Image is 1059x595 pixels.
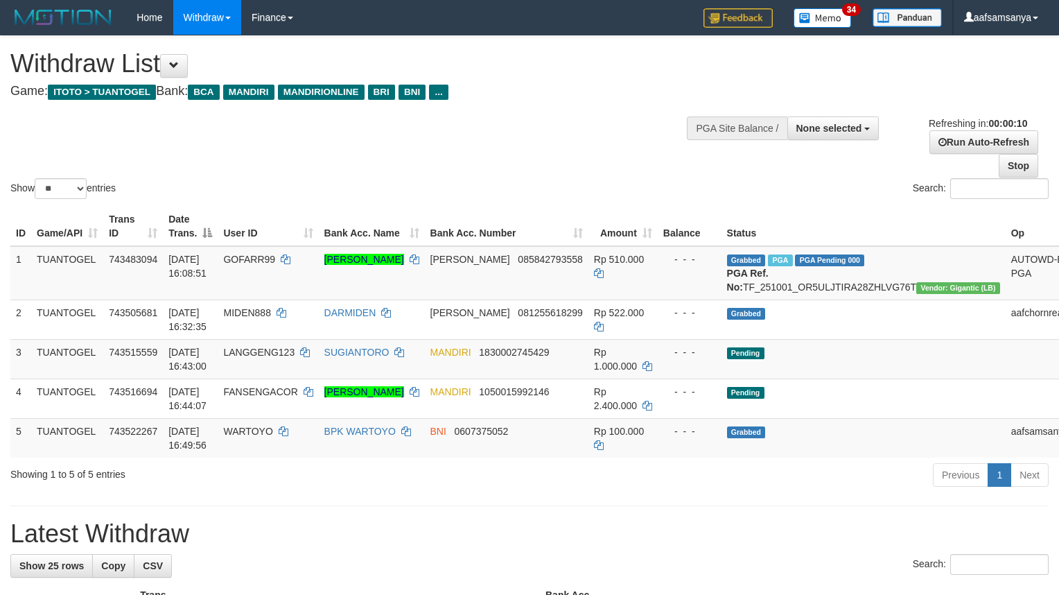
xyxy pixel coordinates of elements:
[430,307,510,318] span: [PERSON_NAME]
[425,207,588,246] th: Bank Acc. Number: activate to sort column ascending
[455,426,509,437] span: Copy 0607375052 to clipboard
[687,117,787,140] div: PGA Site Balance /
[223,307,270,318] span: MIDEN888
[594,426,644,437] span: Rp 100.000
[10,300,31,339] td: 2
[663,385,716,399] div: - - -
[168,347,207,372] span: [DATE] 16:43:00
[479,386,549,397] span: Copy 1050015992146 to clipboard
[10,379,31,418] td: 4
[188,85,219,100] span: BCA
[594,347,637,372] span: Rp 1.000.000
[727,347,764,359] span: Pending
[48,85,156,100] span: ITOTO > TUANTOGEL
[10,520,1049,548] h1: Latest Withdraw
[518,254,582,265] span: Copy 085842793558 to clipboard
[988,118,1027,129] strong: 00:00:10
[796,123,862,134] span: None selected
[109,254,157,265] span: 743483094
[368,85,395,100] span: BRI
[163,207,218,246] th: Date Trans.: activate to sort column descending
[10,7,116,28] img: MOTION_logo.png
[588,207,658,246] th: Amount: activate to sort column ascending
[324,254,404,265] a: [PERSON_NAME]
[223,254,275,265] span: GOFARR99
[594,307,644,318] span: Rp 522.000
[218,207,318,246] th: User ID: activate to sort column ascending
[109,386,157,397] span: 743516694
[933,463,988,487] a: Previous
[663,252,716,266] div: - - -
[10,178,116,199] label: Show entries
[842,3,861,16] span: 34
[950,554,1049,575] input: Search:
[703,8,773,28] img: Feedback.jpg
[727,255,766,266] span: Grabbed
[727,308,766,320] span: Grabbed
[10,246,31,300] td: 1
[223,347,295,358] span: LANGGENG123
[430,347,471,358] span: MANDIRI
[109,347,157,358] span: 743515559
[721,207,1006,246] th: Status
[10,418,31,458] td: 5
[999,154,1038,178] a: Stop
[103,207,163,246] th: Trans ID: activate to sort column ascending
[721,246,1006,300] td: TF_251001_OR5ULJTIRA28ZHLVG76T
[727,268,769,293] b: PGA Ref. No:
[109,307,157,318] span: 743505681
[787,117,879,140] button: None selected
[10,554,93,578] a: Show 25 rows
[10,207,31,246] th: ID
[168,426,207,451] span: [DATE] 16:49:56
[134,554,172,578] a: CSV
[929,130,1038,154] a: Run Auto-Refresh
[92,554,134,578] a: Copy
[324,307,376,318] a: DARMIDEN
[168,307,207,332] span: [DATE] 16:32:35
[223,426,272,437] span: WARTOYO
[873,8,942,27] img: panduan.png
[278,85,365,100] span: MANDIRIONLINE
[31,207,103,246] th: Game/API: activate to sort column ascending
[916,282,1000,294] span: Vendor URL: https://dashboard.q2checkout.com/secure
[795,255,864,266] span: PGA Pending
[594,254,644,265] span: Rp 510.000
[399,85,426,100] span: BNI
[324,426,396,437] a: BPK WARTOYO
[430,386,471,397] span: MANDIRI
[168,254,207,279] span: [DATE] 16:08:51
[19,560,84,571] span: Show 25 rows
[31,418,103,458] td: TUANTOGEL
[727,387,764,399] span: Pending
[168,386,207,411] span: [DATE] 16:44:07
[768,255,792,266] span: Marked by aafyoumonoriya
[223,85,274,100] span: MANDIRI
[479,347,549,358] span: Copy 1830002745429 to clipboard
[10,85,692,98] h4: Game: Bank:
[663,345,716,359] div: - - -
[35,178,87,199] select: Showentries
[109,426,157,437] span: 743522267
[518,307,582,318] span: Copy 081255618299 to clipboard
[658,207,721,246] th: Balance
[101,560,125,571] span: Copy
[324,386,404,397] a: [PERSON_NAME]
[10,339,31,379] td: 3
[31,300,103,339] td: TUANTOGEL
[913,178,1049,199] label: Search:
[913,554,1049,575] label: Search:
[1010,463,1049,487] a: Next
[31,246,103,300] td: TUANTOGEL
[794,8,852,28] img: Button%20Memo.svg
[10,50,692,78] h1: Withdraw List
[31,339,103,379] td: TUANTOGEL
[663,306,716,320] div: - - -
[143,560,163,571] span: CSV
[223,386,297,397] span: FANSENGACOR
[663,424,716,438] div: - - -
[31,379,103,418] td: TUANTOGEL
[929,118,1027,129] span: Refreshing in:
[988,463,1011,487] a: 1
[430,426,446,437] span: BNI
